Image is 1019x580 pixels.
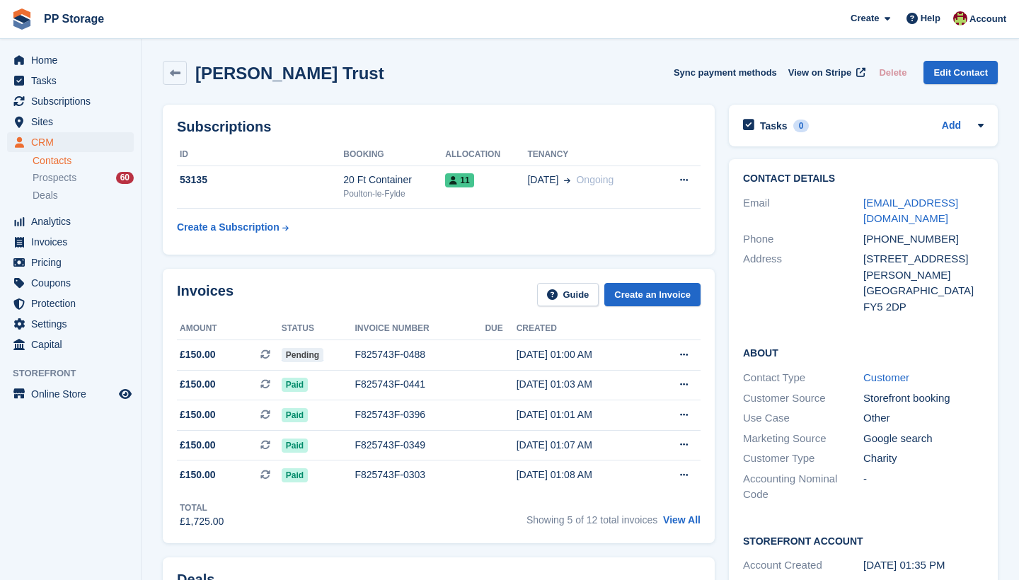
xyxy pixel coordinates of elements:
th: Amount [177,318,282,340]
span: Coupons [31,273,116,293]
div: [DATE] 01:01 AM [517,407,649,422]
div: Contact Type [743,370,863,386]
span: £150.00 [180,407,216,422]
a: [EMAIL_ADDRESS][DOMAIN_NAME] [863,197,958,225]
span: Account [969,12,1006,26]
a: Contacts [33,154,134,168]
div: F825743F-0303 [355,468,485,482]
button: Delete [873,61,912,84]
div: Use Case [743,410,863,427]
span: Subscriptions [31,91,116,111]
a: menu [7,211,134,231]
div: [DATE] 01:35 PM [863,557,984,574]
div: 60 [116,172,134,184]
div: F825743F-0349 [355,438,485,453]
span: Settings [31,314,116,334]
div: [DATE] 01:07 AM [517,438,649,453]
div: [STREET_ADDRESS] [863,251,984,267]
span: £150.00 [180,468,216,482]
h2: Contact Details [743,173,984,185]
a: View on Stripe [783,61,868,84]
div: Storefront booking [863,390,984,407]
a: menu [7,71,134,91]
th: Tenancy [527,144,656,166]
div: [PERSON_NAME] [863,267,984,284]
th: Due [485,318,516,340]
div: FY5 2DP [863,299,984,315]
th: Booking [343,144,445,166]
h2: Subscriptions [177,119,701,135]
a: PP Storage [38,7,110,30]
div: [PHONE_NUMBER] [863,231,984,248]
span: [DATE] [527,173,558,187]
a: Create an Invoice [604,283,701,306]
div: 0 [793,120,810,132]
th: ID [177,144,343,166]
img: stora-icon-8386f47178a22dfd0bd8f6a31ec36ba5ce8667c1dd55bd0f319d3a0aa187defe.svg [11,8,33,30]
div: 20 Ft Container [343,173,445,187]
div: [DATE] 01:08 AM [517,468,649,482]
div: F825743F-0488 [355,347,485,362]
a: menu [7,294,134,313]
span: £150.00 [180,438,216,453]
span: Paid [282,378,308,392]
a: Create a Subscription [177,214,289,240]
div: Email [743,195,863,227]
div: - [863,471,984,503]
h2: Invoices [177,283,234,306]
span: CRM [31,132,116,152]
div: F825743F-0441 [355,377,485,392]
h2: Storefront Account [743,533,984,547]
span: Paid [282,468,308,482]
span: Home [31,50,116,70]
span: Protection [31,294,116,313]
span: Sites [31,112,116,132]
a: View All [663,514,701,526]
a: Prospects 60 [33,170,134,185]
div: Accounting Nominal Code [743,471,863,503]
span: Online Store [31,384,116,404]
th: Created [517,318,649,340]
div: F825743F-0396 [355,407,485,422]
div: £1,725.00 [180,514,224,529]
div: Phone [743,231,863,248]
a: menu [7,112,134,132]
h2: About [743,345,984,359]
div: [DATE] 01:03 AM [517,377,649,392]
span: Paid [282,408,308,422]
a: menu [7,132,134,152]
span: Deals [33,189,58,202]
span: £150.00 [180,347,216,362]
span: Showing 5 of 12 total invoices [526,514,657,526]
span: 11 [445,173,473,187]
div: Charity [863,451,984,467]
h2: [PERSON_NAME] Trust [195,64,384,83]
div: Create a Subscription [177,220,280,235]
span: Invoices [31,232,116,252]
a: menu [7,384,134,404]
span: Create [851,11,879,25]
div: Address [743,251,863,315]
span: Paid [282,439,308,453]
div: [DATE] 01:00 AM [517,347,649,362]
span: Storefront [13,366,141,381]
a: Add [942,118,961,134]
span: Pending [282,348,323,362]
div: Poulton-le-Fylde [343,187,445,200]
th: Invoice number [355,318,485,340]
div: Customer Type [743,451,863,467]
div: Other [863,410,984,427]
img: Max Allen [953,11,967,25]
button: Sync payment methods [674,61,777,84]
div: [GEOGRAPHIC_DATA] [863,283,984,299]
div: 53135 [177,173,343,187]
span: Capital [31,335,116,354]
div: Marketing Source [743,431,863,447]
span: Tasks [31,71,116,91]
a: Preview store [117,385,134,402]
span: Ongoing [576,174,614,185]
span: £150.00 [180,377,216,392]
a: menu [7,253,134,272]
div: Google search [863,431,984,447]
span: Analytics [31,211,116,231]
